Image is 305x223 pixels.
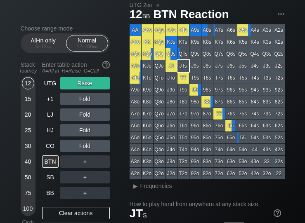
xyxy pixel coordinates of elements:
div: K7o [142,108,153,120]
span: bb [142,11,150,20]
div: K5s [237,36,249,48]
div: 87o [201,108,213,120]
div: K9s [189,36,201,48]
div: QJs [166,48,177,60]
span: 12 [128,8,151,22]
div: AQo [130,48,141,60]
span: » [152,2,164,8]
div: Q8o [154,96,165,108]
div: All-in only [24,35,62,51]
div: Fold [60,108,110,121]
div: BTN [42,155,59,168]
div: 96s [225,84,237,96]
div: 22 [273,168,285,179]
div: CO [42,140,59,152]
div: J8o [166,96,177,108]
div: 92o [189,168,201,179]
div: K7s [213,36,225,48]
div: 53s [261,132,273,143]
div: 50 [22,171,34,183]
div: 77 [213,108,225,120]
div: 52s [273,132,285,143]
div: 52o [237,168,249,179]
div: 88 [201,96,213,108]
div: 100 [22,202,34,215]
div: 74s [249,108,261,120]
div: A2o [130,168,141,179]
div: Normal [68,35,106,51]
div: 74o [213,144,225,155]
div: Fold [60,93,110,105]
div: 33 [261,156,273,167]
div: J7o [166,108,177,120]
div: KJo [142,60,153,72]
div: Fold [60,124,110,136]
div: J6s [225,60,237,72]
div: A2s [273,24,285,36]
div: 73o [213,156,225,167]
div: Q2o [154,168,165,179]
div: A8s [201,24,213,36]
div: ＋ [60,187,110,199]
div: K8s [201,36,213,48]
img: help.32db89a4.svg [102,60,111,69]
div: 54o [237,144,249,155]
div: QQ [154,48,165,60]
div: JTs [177,60,189,72]
div: ＋ [60,171,110,183]
div: Raise [60,77,110,89]
div: 40 [22,155,34,168]
div: Fold [60,140,110,152]
div: Q2s [273,48,285,60]
div: Q6s [225,48,237,60]
div: A7s [213,24,225,36]
div: T6o [177,120,189,131]
span: Frequencies [140,183,172,189]
div: 53o [237,156,249,167]
div: A6o [130,120,141,131]
div: 94o [189,144,201,155]
div: 72o [213,168,225,179]
div: 63o [225,156,237,167]
div: T7s [213,72,225,84]
div: A9o [130,84,141,96]
div: 62s [273,120,285,131]
div: 65s [237,120,249,131]
img: help.32db89a4.svg [273,209,282,218]
div: QJo [154,60,165,72]
div: AA [130,24,141,36]
div: 62o [225,168,237,179]
div: J9s [189,60,201,72]
div: Stack [17,58,39,77]
div: T4s [249,72,261,84]
div: BB [42,187,59,199]
div: KTo [142,72,153,84]
span: bb [93,44,97,49]
div: 73s [261,108,273,120]
div: A9s [189,24,201,36]
div: T2s [273,72,285,84]
div: Q4o [154,144,165,155]
div: Q3s [261,48,273,60]
div: 64s [249,120,261,131]
div: 42s [273,144,285,155]
div: T8s [201,72,213,84]
div: Q7s [213,48,225,60]
div: A7o [130,108,141,120]
span: UTG 2 [128,1,154,9]
div: SB [42,171,59,183]
div: J4s [249,60,261,72]
div: ＋ [60,155,110,168]
div: 96o [189,120,201,131]
div: 85s [237,96,249,108]
div: AQs [154,24,165,36]
div: 86o [201,120,213,131]
div: Q5o [154,132,165,143]
div: QTs [177,48,189,60]
div: Enter table action [42,58,110,77]
div: J3s [261,60,273,72]
div: 97s [213,84,225,96]
div: A3s [261,24,273,36]
div: Q5s [237,48,249,60]
div: 43s [261,144,273,155]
